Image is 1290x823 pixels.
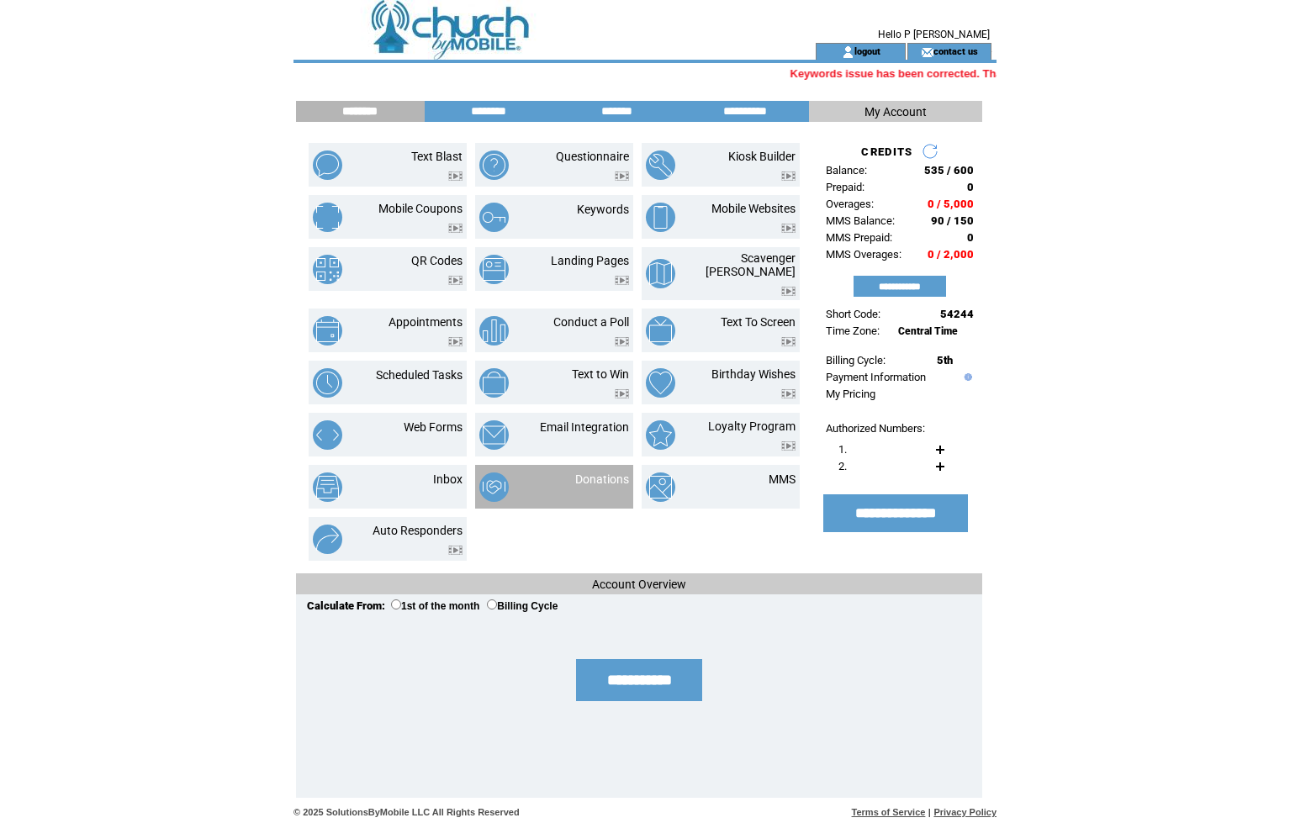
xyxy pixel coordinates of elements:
[781,441,796,451] img: video.png
[391,600,479,612] label: 1st of the month
[391,599,401,609] input: 1st of the month
[615,389,629,398] img: video.png
[861,145,912,158] span: CREDITS
[826,388,875,400] a: My Pricing
[826,248,901,261] span: MMS Overages:
[313,472,342,502] img: inbox.png
[826,164,867,177] span: Balance:
[706,251,796,278] a: Scavenger [PERSON_NAME]
[404,420,463,434] a: Web Forms
[781,337,796,346] img: video.png
[293,67,997,80] marquee: Keywords issue has been corrected. Thank you for your patience!
[592,578,686,591] span: Account Overview
[646,368,675,398] img: birthday-wishes.png
[781,287,796,296] img: video.png
[479,368,509,398] img: text-to-win.png
[646,420,675,450] img: loyalty-program.png
[931,214,974,227] span: 90 / 150
[769,472,796,486] a: MMS
[313,525,342,554] img: auto-responders.png
[373,524,463,537] a: Auto Responders
[487,600,558,612] label: Billing Cycle
[898,325,958,337] span: Central Time
[924,164,974,177] span: 535 / 600
[864,105,927,119] span: My Account
[307,599,385,612] span: Calculate From:
[376,368,463,382] a: Scheduled Tasks
[826,422,925,435] span: Authorized Numbers:
[781,389,796,398] img: video.png
[540,420,629,434] a: Email Integration
[646,203,675,232] img: mobile-websites.png
[411,150,463,163] a: Text Blast
[313,255,342,284] img: qr-codes.png
[448,546,463,555] img: video.png
[708,419,796,433] a: Loyalty Program
[826,198,874,210] span: Overages:
[842,45,854,59] img: account_icon.gif
[921,45,933,59] img: contact_us_icon.gif
[479,255,509,284] img: landing-pages.png
[826,324,880,337] span: Time Zone:
[928,198,974,210] span: 0 / 5,000
[646,150,675,180] img: kiosk-builder.png
[711,367,796,381] a: Birthday Wishes
[826,181,864,193] span: Prepaid:
[933,45,978,56] a: contact us
[479,420,509,450] img: email-integration.png
[487,599,497,609] input: Billing Cycle
[967,181,974,193] span: 0
[313,203,342,232] img: mobile-coupons.png
[940,308,974,320] span: 54244
[615,276,629,285] img: video.png
[389,315,463,329] a: Appointments
[479,203,509,232] img: keywords.png
[448,224,463,233] img: video.png
[646,472,675,502] img: mms.png
[293,807,520,817] span: © 2025 SolutionsByMobile LLC All Rights Reserved
[826,371,926,383] a: Payment Information
[960,373,972,381] img: help.gif
[378,202,463,215] a: Mobile Coupons
[448,276,463,285] img: video.png
[448,337,463,346] img: video.png
[313,368,342,398] img: scheduled-tasks.png
[556,150,629,163] a: Questionnaire
[433,472,463,486] a: Inbox
[575,472,629,486] a: Donations
[615,337,629,346] img: video.png
[577,203,629,216] a: Keywords
[826,308,880,320] span: Short Code:
[615,171,629,181] img: video.png
[479,150,509,180] img: questionnaire.png
[479,316,509,346] img: conduct-a-poll.png
[852,807,926,817] a: Terms of Service
[928,248,974,261] span: 0 / 2,000
[838,443,847,456] span: 1.
[313,150,342,180] img: text-blast.png
[826,231,892,244] span: MMS Prepaid:
[572,367,629,381] a: Text to Win
[854,45,880,56] a: logout
[728,150,796,163] a: Kiosk Builder
[937,354,953,367] span: 5th
[781,224,796,233] img: video.png
[711,202,796,215] a: Mobile Websites
[933,807,997,817] a: Privacy Policy
[411,254,463,267] a: QR Codes
[313,420,342,450] img: web-forms.png
[646,316,675,346] img: text-to-screen.png
[781,171,796,181] img: video.png
[448,171,463,181] img: video.png
[928,807,931,817] span: |
[826,354,886,367] span: Billing Cycle:
[646,259,675,288] img: scavenger-hunt.png
[313,316,342,346] img: appointments.png
[551,254,629,267] a: Landing Pages
[878,29,990,40] span: Hello P [PERSON_NAME]
[838,460,847,472] span: 2.
[967,231,974,244] span: 0
[479,472,509,502] img: donations.png
[553,315,629,329] a: Conduct a Poll
[721,315,796,329] a: Text To Screen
